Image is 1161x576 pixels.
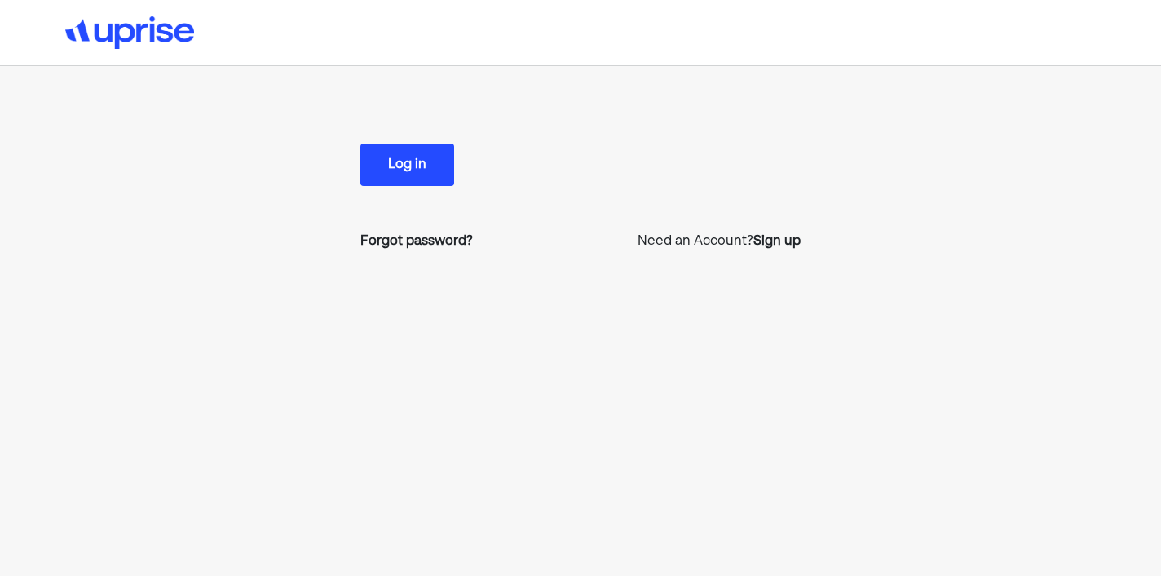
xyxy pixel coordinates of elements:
p: Need an Account? [638,232,801,251]
a: Forgot password? [360,232,473,251]
a: Sign up [753,232,801,251]
button: Log in [360,144,454,186]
